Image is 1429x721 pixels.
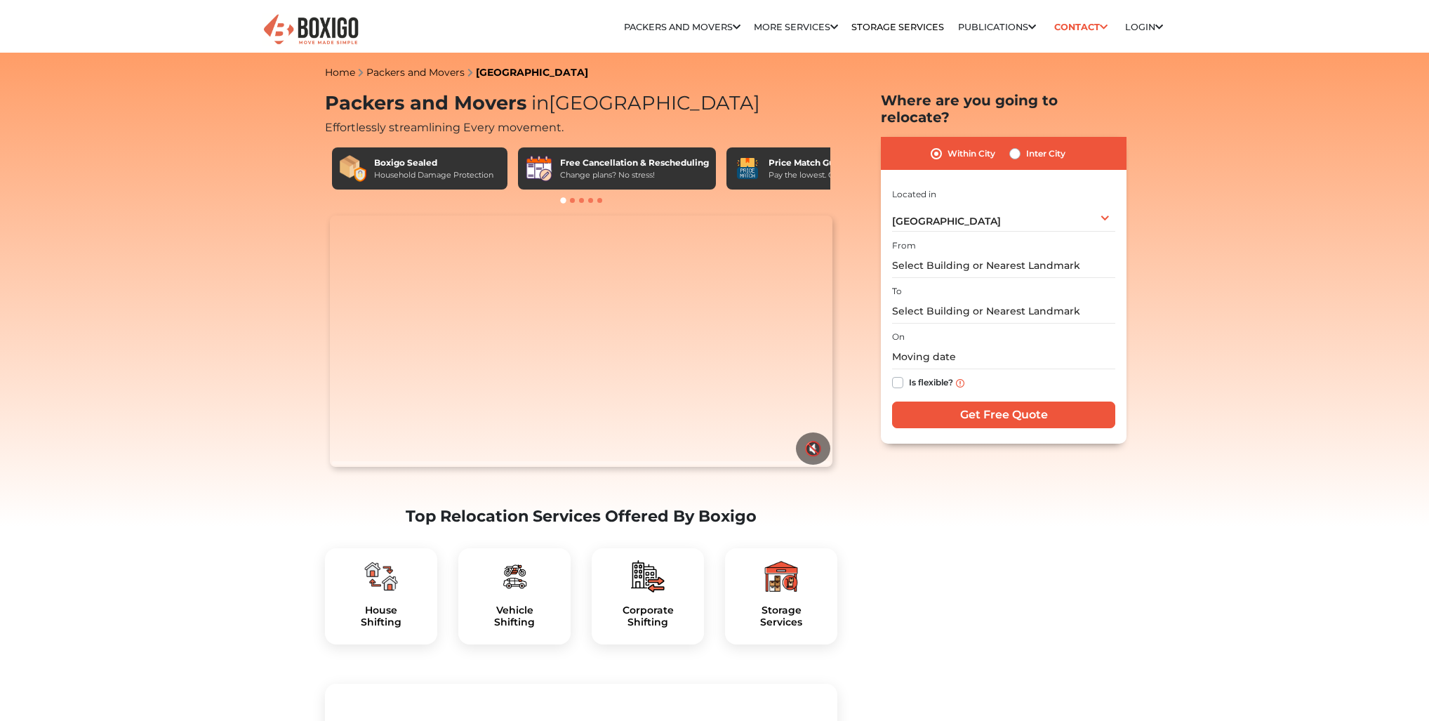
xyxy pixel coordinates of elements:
label: Is flexible? [909,374,953,389]
label: Located in [892,188,936,201]
a: VehicleShifting [470,604,559,628]
h1: Packers and Movers [325,92,837,115]
img: Free Cancellation & Rescheduling [525,154,553,183]
a: [GEOGRAPHIC_DATA] [476,66,588,79]
span: [GEOGRAPHIC_DATA] [892,215,1001,227]
img: boxigo_packers_and_movers_plan [364,560,398,593]
label: Inter City [1026,145,1065,162]
span: Effortlessly streamlining Every movement. [325,121,564,134]
a: HouseShifting [336,604,426,628]
label: Within City [948,145,995,162]
h5: House Shifting [336,604,426,628]
img: info [956,379,964,388]
input: Moving date [892,345,1115,369]
input: Get Free Quote [892,402,1115,428]
a: Home [325,66,355,79]
a: Packers and Movers [624,22,740,32]
h2: Top Relocation Services Offered By Boxigo [325,507,837,526]
img: boxigo_packers_and_movers_plan [764,560,798,593]
div: Free Cancellation & Rescheduling [560,157,709,169]
div: Boxigo Sealed [374,157,493,169]
a: Publications [958,22,1036,32]
label: From [892,239,916,252]
span: [GEOGRAPHIC_DATA] [526,91,760,114]
label: To [892,285,902,298]
input: Select Building or Nearest Landmark [892,299,1115,324]
div: Price Match Guarantee [769,157,875,169]
h5: Storage Services [736,604,826,628]
img: boxigo_packers_and_movers_plan [498,560,531,593]
img: Boxigo Sealed [339,154,367,183]
div: Change plans? No stress! [560,169,709,181]
h2: Where are you going to relocate? [881,92,1126,126]
img: Price Match Guarantee [733,154,762,183]
h5: Vehicle Shifting [470,604,559,628]
input: Select Building or Nearest Landmark [892,253,1115,278]
h5: Corporate Shifting [603,604,693,628]
div: Pay the lowest. Guaranteed! [769,169,875,181]
video: Your browser does not support the video tag. [330,216,832,467]
a: Contact [1049,16,1112,38]
div: Household Damage Protection [374,169,493,181]
a: CorporateShifting [603,604,693,628]
a: Login [1125,22,1163,32]
a: StorageServices [736,604,826,628]
img: Boxigo [262,13,360,47]
a: More services [754,22,838,32]
button: 🔇 [796,432,830,465]
span: in [531,91,549,114]
img: boxigo_packers_and_movers_plan [631,560,665,593]
a: Storage Services [851,22,944,32]
a: Packers and Movers [366,66,465,79]
label: On [892,331,905,343]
